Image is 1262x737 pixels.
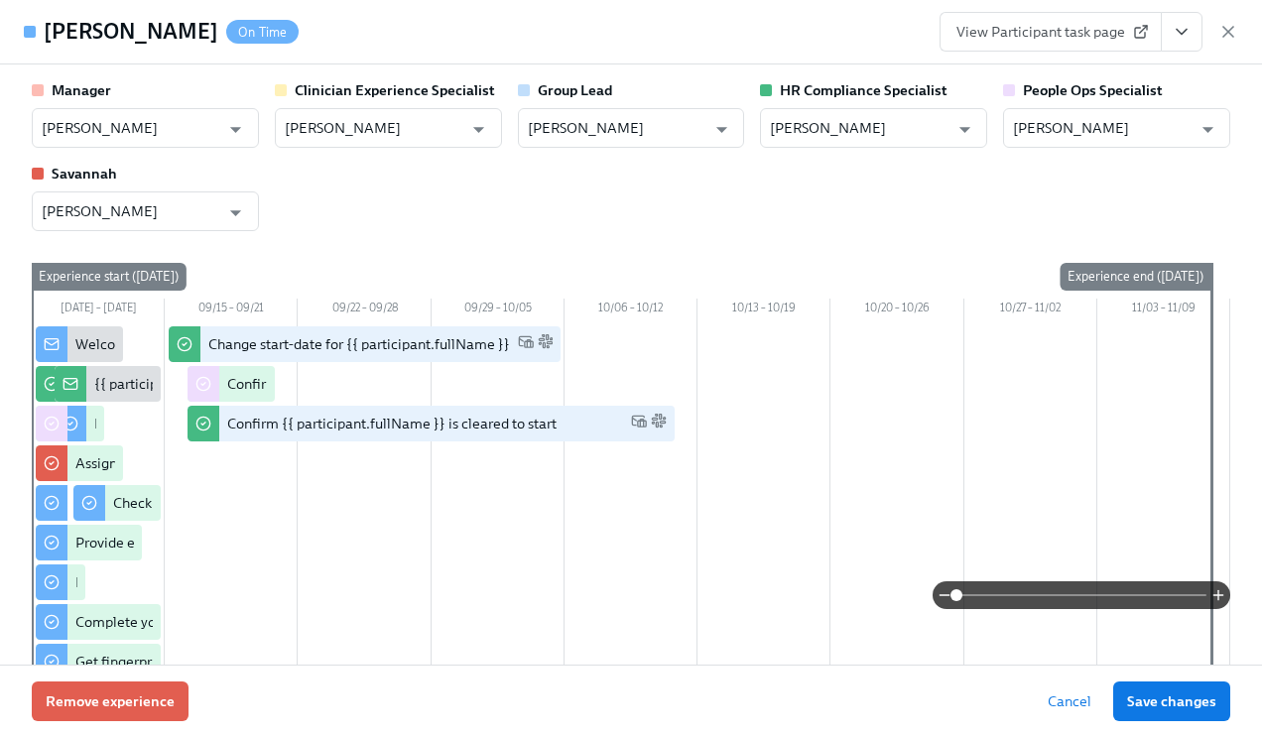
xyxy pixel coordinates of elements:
button: View task page [1161,12,1202,52]
button: Remove experience [32,681,189,721]
button: Open [463,114,494,145]
div: Confirm cleared by People Ops [227,374,423,394]
button: Open [706,114,737,145]
div: Experience start ([DATE]) [31,263,187,291]
strong: People Ops Specialist [1023,81,1163,99]
div: 10/13 – 10/19 [697,299,830,322]
span: Slack [538,333,554,355]
div: Confirm {{ participant.fullName }} is cleared to start [227,414,557,433]
div: 09/22 – 09/28 [298,299,431,322]
span: On Time [226,25,299,40]
div: 10/27 – 11/02 [964,299,1097,322]
div: [DATE] – [DATE] [32,299,165,322]
strong: Group Lead [538,81,612,99]
div: Provide essential professional documentation [75,533,364,553]
span: Remove experience [46,691,175,711]
span: Cancel [1048,691,1091,711]
div: 11/03 – 11/09 [1097,299,1230,322]
strong: Clinician Experience Specialist [295,81,495,99]
button: Open [220,114,251,145]
strong: Manager [52,81,111,99]
button: Open [949,114,980,145]
div: Check out our recommended laptop specs [113,493,377,513]
h4: [PERSON_NAME] [44,17,218,47]
div: Change start-date for {{ participant.fullName }} [208,334,510,354]
button: Open [1193,114,1223,145]
div: 10/06 – 10/12 [565,299,697,322]
div: Do your background check in Checkr [75,572,304,592]
strong: Savannah [52,165,117,183]
div: Experience end ([DATE]) [1060,263,1211,291]
span: Work Email [631,413,647,434]
button: Open [220,197,251,228]
strong: HR Compliance Specialist [780,81,947,99]
div: Register on the [US_STATE] [MEDICAL_DATA] website [94,414,441,433]
div: {{ participant.fullName }} has filled out the onboarding form [94,374,475,394]
span: Work Email [518,333,534,355]
a: View Participant task page [940,12,1162,52]
span: View Participant task page [956,22,1145,42]
div: Assign a Clinician Experience Specialist for {{ participant.fullName }} (start-date {{ participan... [75,453,826,473]
div: Welcome from the Charlie Health Compliance Team 👋 [75,334,429,354]
div: 10/20 – 10/26 [830,299,963,322]
span: Slack [651,413,667,434]
div: 09/15 – 09/21 [165,299,298,322]
button: Save changes [1113,681,1230,721]
span: Save changes [1127,691,1216,711]
button: Cancel [1034,681,1105,721]
div: 09/29 – 10/05 [432,299,565,322]
div: Get fingerprinted [75,652,185,672]
div: Complete your drug screening [75,612,265,632]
